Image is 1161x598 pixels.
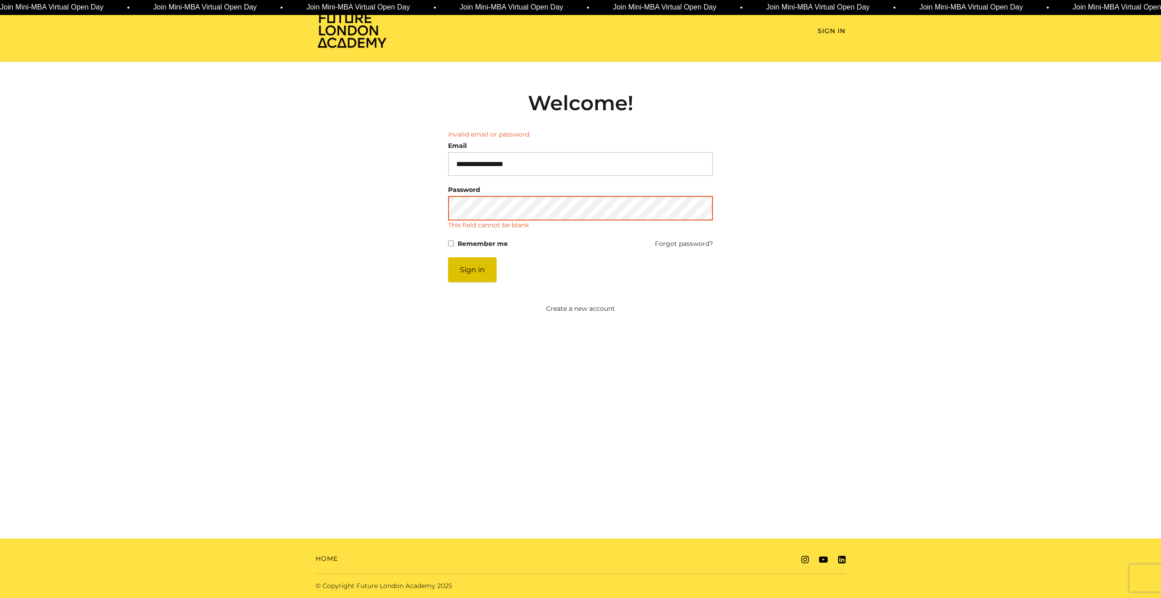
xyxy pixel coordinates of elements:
p: This field cannot be blank [448,221,529,230]
label: Remember me [458,237,508,250]
label: Email [448,139,467,152]
img: Home Page [316,12,388,49]
h2: Welcome! [448,91,713,115]
label: Password [448,183,480,196]
a: Sign In [818,26,845,36]
a: Create a new account [404,304,757,314]
span: • [1045,2,1048,13]
span: • [586,2,589,13]
a: Forgot password? [655,237,713,250]
span: • [739,2,742,13]
span: • [126,2,129,13]
span: • [279,2,282,13]
a: Home [316,554,338,564]
li: Invalid email or password. [448,130,713,139]
div: © Copyright Future London Academy 2025 [308,581,580,591]
span: • [433,2,435,13]
span: • [892,2,895,13]
label: If you are a human, ignore this field [448,257,456,497]
button: Sign in [448,257,497,282]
